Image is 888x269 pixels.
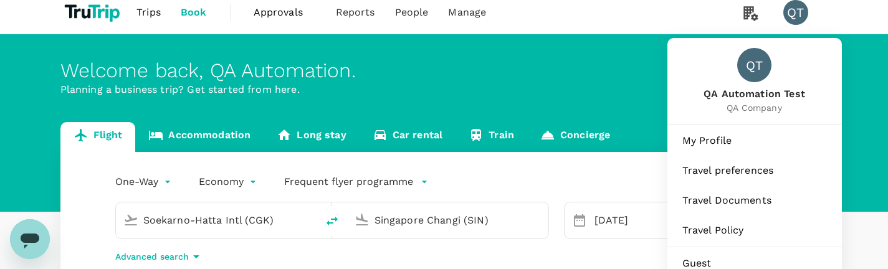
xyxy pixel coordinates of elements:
[540,219,542,221] button: Open
[10,219,50,259] iframe: Button to launch messaging window
[682,163,827,178] span: Travel preferences
[60,59,828,82] div: Welcome back , QA Automation .
[115,250,189,263] p: Advanced search
[682,133,827,148] span: My Profile
[181,5,207,20] span: Book
[317,206,347,236] button: delete
[448,5,486,20] span: Manage
[264,122,359,152] a: Long stay
[115,172,174,192] div: One-Way
[590,208,673,233] div: [DATE]
[456,122,527,152] a: Train
[527,122,623,152] a: Concierge
[395,5,429,20] span: People
[704,87,805,101] span: QA Automation Test
[672,157,837,184] a: Travel preferences
[60,82,828,97] p: Planning a business trip? Get started from here.
[360,122,456,152] a: Car rental
[115,249,204,264] button: Advanced search
[199,172,259,192] div: Economy
[375,210,522,230] input: Going to
[284,174,428,189] button: Frequent flyer programme
[682,193,827,208] span: Travel Documents
[135,122,264,152] a: Accommodation
[336,5,375,20] span: Reports
[308,219,311,221] button: Open
[143,210,291,230] input: Depart from
[672,187,837,214] a: Travel Documents
[136,5,161,20] span: Trips
[672,217,837,244] a: Travel Policy
[737,48,771,82] div: QT
[672,127,837,154] a: My Profile
[704,101,805,114] span: QA Company
[60,122,136,152] a: Flight
[254,5,316,20] span: Approvals
[284,174,413,189] p: Frequent flyer programme
[682,223,827,238] span: Travel Policy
